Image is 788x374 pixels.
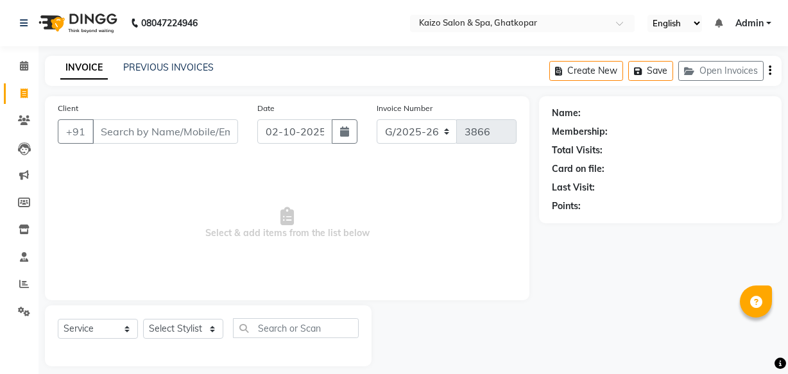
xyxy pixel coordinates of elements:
[735,17,764,30] span: Admin
[233,318,359,338] input: Search or Scan
[33,5,121,41] img: logo
[60,56,108,80] a: INVOICE
[552,106,581,120] div: Name:
[549,61,623,81] button: Create New
[257,103,275,114] label: Date
[552,144,603,157] div: Total Visits:
[552,162,604,176] div: Card on file:
[58,103,78,114] label: Client
[734,323,775,361] iframe: chat widget
[58,159,517,287] span: Select & add items from the list below
[552,200,581,213] div: Points:
[92,119,238,144] input: Search by Name/Mobile/Email/Code
[123,62,214,73] a: PREVIOUS INVOICES
[58,119,94,144] button: +91
[141,5,198,41] b: 08047224946
[678,61,764,81] button: Open Invoices
[377,103,433,114] label: Invoice Number
[552,181,595,194] div: Last Visit:
[628,61,673,81] button: Save
[552,125,608,139] div: Membership:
